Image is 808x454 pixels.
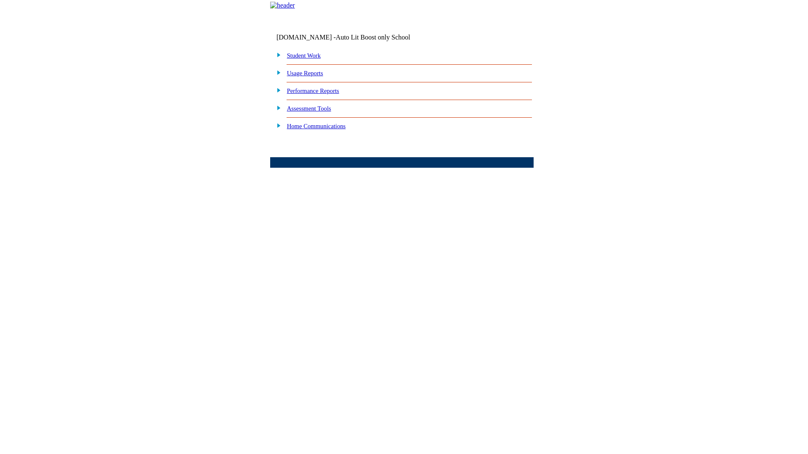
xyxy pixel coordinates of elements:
[272,86,281,94] img: plus.gif
[287,87,339,94] a: Performance Reports
[270,2,295,9] img: header
[287,70,323,77] a: Usage Reports
[276,34,431,41] td: [DOMAIN_NAME] -
[272,51,281,58] img: plus.gif
[287,52,321,59] a: Student Work
[272,121,281,129] img: plus.gif
[287,123,346,129] a: Home Communications
[287,105,331,112] a: Assessment Tools
[336,34,410,41] nobr: Auto Lit Boost only School
[272,69,281,76] img: plus.gif
[272,104,281,111] img: plus.gif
